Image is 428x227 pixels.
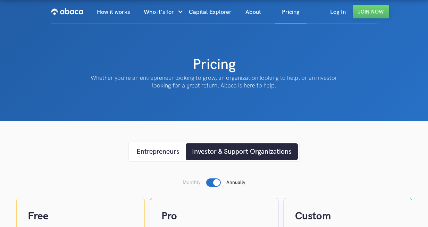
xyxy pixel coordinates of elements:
a: Capital Explorer [182,0,238,24]
a: Join Now [353,5,389,18]
h1: Pricing [193,56,236,74]
div: Investor & Support Organizations [192,146,292,157]
p: Whether you're an entrepreneur looking to grow, an organization looking to help, or an investor l... [86,74,343,90]
div: Who it's for [144,0,182,24]
img: Abaca logo [51,6,83,17]
h4: Pro [161,209,267,223]
h4: Custom [295,209,401,223]
p: Annually [226,179,245,186]
a: How it works [90,0,137,24]
a: home [51,0,83,23]
h4: Free [28,209,133,223]
a: About [238,0,268,24]
div: Entrepreneurs [136,146,179,157]
a: Log In [323,0,353,24]
div: Who it's for [144,0,174,24]
a: Pricing [275,0,307,24]
p: Monthly [183,179,201,186]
